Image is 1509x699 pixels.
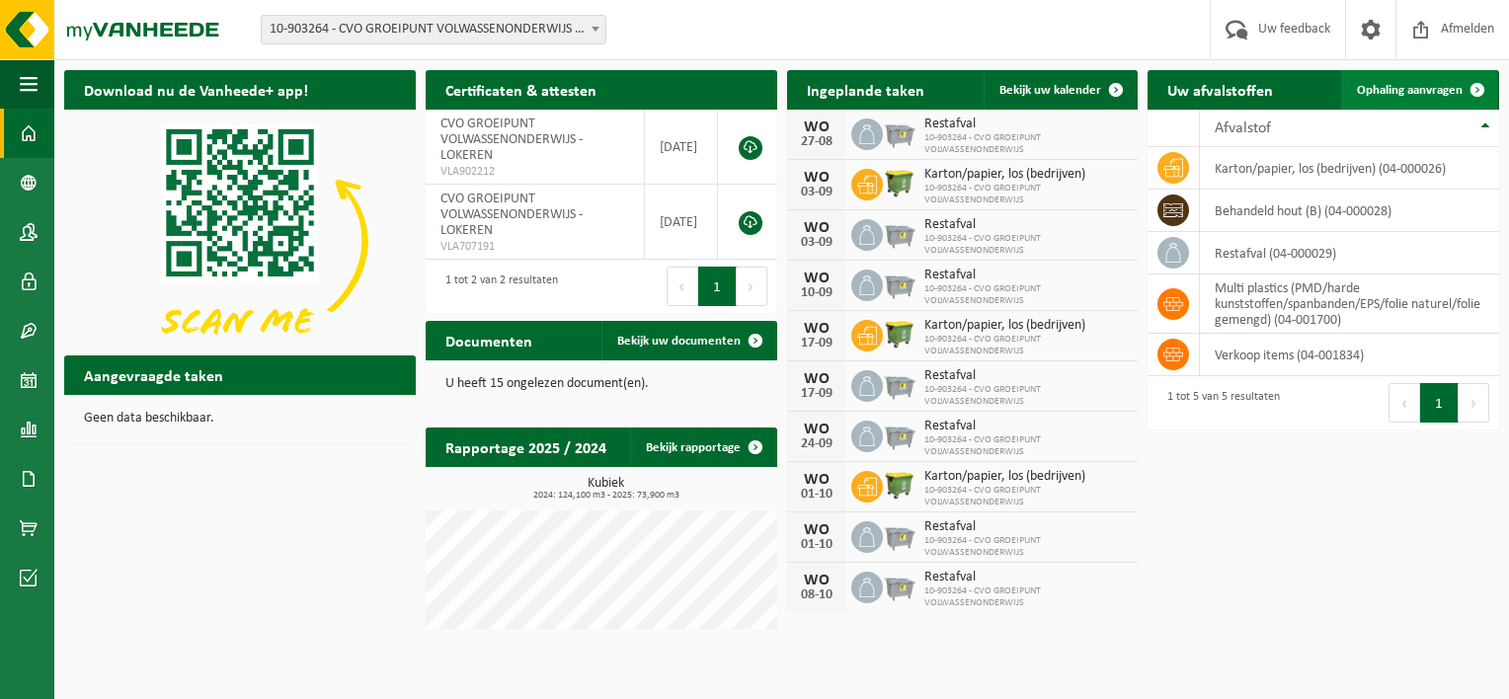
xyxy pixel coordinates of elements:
[1200,232,1499,274] td: restafval (04-000029)
[797,220,836,236] div: WO
[883,116,916,149] img: WB-2500-GAL-GY-01
[645,185,718,260] td: [DATE]
[924,268,1129,283] span: Restafval
[883,518,916,552] img: WB-2500-GAL-GY-01
[999,84,1101,97] span: Bekijk uw kalender
[436,265,558,308] div: 1 tot 2 van 2 resultaten
[797,522,836,538] div: WO
[883,216,916,250] img: WB-2500-GAL-GY-01
[84,412,396,426] p: Geen data beschikbaar.
[645,110,718,185] td: [DATE]
[1200,190,1499,232] td: behandeld hout (B) (04-000028)
[426,70,616,109] h2: Certificaten & attesten
[797,271,836,286] div: WO
[883,367,916,401] img: WB-2500-GAL-GY-01
[924,318,1129,334] span: Karton/papier, los (bedrijven)
[262,16,605,43] span: 10-903264 - CVO GROEIPUNT VOLWASSENONDERWIJS - LOKEREN
[924,519,1129,535] span: Restafval
[797,321,836,337] div: WO
[737,267,767,306] button: Next
[924,585,1129,609] span: 10-903264 - CVO GROEIPUNT VOLWASSENONDERWIJS
[440,164,630,180] span: VLA902212
[1389,383,1420,423] button: Previous
[1148,70,1293,109] h2: Uw afvalstoffen
[445,377,757,391] p: U heeft 15 ongelezen document(en).
[436,491,777,501] span: 2024: 124,100 m3 - 2025: 73,900 m3
[436,477,777,501] h3: Kubiek
[797,422,836,437] div: WO
[924,283,1129,307] span: 10-903264 - CVO GROEIPUNT VOLWASSENONDERWIJS
[883,468,916,502] img: WB-1100-HPE-GN-50
[924,334,1129,357] span: 10-903264 - CVO GROEIPUNT VOLWASSENONDERWIJS
[601,321,775,360] a: Bekijk uw documenten
[426,427,626,466] h2: Rapportage 2025 / 2024
[924,434,1129,458] span: 10-903264 - CVO GROEIPUNT VOLWASSENONDERWIJS
[261,15,606,44] span: 10-903264 - CVO GROEIPUNT VOLWASSENONDERWIJS - LOKEREN
[883,317,916,350] img: WB-1100-HPE-GN-50
[924,167,1129,183] span: Karton/papier, los (bedrijven)
[1420,383,1459,423] button: 1
[924,535,1129,559] span: 10-903264 - CVO GROEIPUNT VOLWASSENONDERWIJS
[924,183,1129,206] span: 10-903264 - CVO GROEIPUNT VOLWASSENONDERWIJS
[797,588,836,602] div: 08-10
[924,217,1129,233] span: Restafval
[797,573,836,588] div: WO
[1215,120,1271,136] span: Afvalstof
[797,236,836,250] div: 03-09
[797,170,836,186] div: WO
[1357,84,1463,97] span: Ophaling aanvragen
[797,371,836,387] div: WO
[797,286,836,300] div: 10-09
[630,427,775,467] a: Bekijk rapportage
[797,387,836,401] div: 17-09
[924,469,1129,485] span: Karton/papier, los (bedrijven)
[64,70,328,109] h2: Download nu de Vanheede+ app!
[883,418,916,451] img: WB-2500-GAL-GY-01
[797,186,836,199] div: 03-09
[1459,383,1489,423] button: Next
[924,233,1129,257] span: 10-903264 - CVO GROEIPUNT VOLWASSENONDERWIJS
[797,337,836,350] div: 17-09
[984,70,1136,110] a: Bekijk uw kalender
[1200,274,1499,334] td: multi plastics (PMD/harde kunststoffen/spanbanden/EPS/folie naturel/folie gemengd) (04-001700)
[64,110,416,373] img: Download de VHEPlus App
[883,166,916,199] img: WB-1100-HPE-GN-50
[440,239,630,255] span: VLA707191
[797,135,836,149] div: 27-08
[797,119,836,135] div: WO
[797,488,836,502] div: 01-10
[924,384,1129,408] span: 10-903264 - CVO GROEIPUNT VOLWASSENONDERWIJS
[426,321,552,359] h2: Documenten
[667,267,698,306] button: Previous
[1341,70,1497,110] a: Ophaling aanvragen
[64,355,243,394] h2: Aangevraagde taken
[924,116,1129,132] span: Restafval
[1200,147,1499,190] td: karton/papier, los (bedrijven) (04-000026)
[698,267,737,306] button: 1
[924,132,1129,156] span: 10-903264 - CVO GROEIPUNT VOLWASSENONDERWIJS
[440,192,583,238] span: CVO GROEIPUNT VOLWASSENONDERWIJS - LOKEREN
[1157,381,1280,425] div: 1 tot 5 van 5 resultaten
[924,368,1129,384] span: Restafval
[797,538,836,552] div: 01-10
[1200,334,1499,376] td: verkoop items (04-001834)
[924,419,1129,434] span: Restafval
[797,437,836,451] div: 24-09
[924,485,1129,508] span: 10-903264 - CVO GROEIPUNT VOLWASSENONDERWIJS
[440,116,583,163] span: CVO GROEIPUNT VOLWASSENONDERWIJS - LOKEREN
[617,335,741,348] span: Bekijk uw documenten
[797,472,836,488] div: WO
[924,570,1129,585] span: Restafval
[883,267,916,300] img: WB-2500-GAL-GY-01
[883,569,916,602] img: WB-2500-GAL-GY-01
[787,70,944,109] h2: Ingeplande taken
